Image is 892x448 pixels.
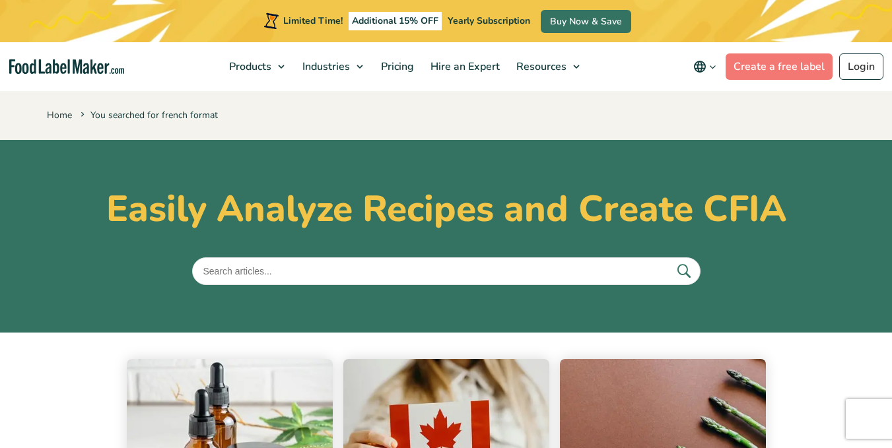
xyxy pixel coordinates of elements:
a: Create a free label [726,53,833,80]
input: Search articles... [192,257,701,285]
a: Resources [508,42,586,91]
span: Pricing [377,59,415,74]
a: Products [221,42,291,91]
a: Industries [294,42,370,91]
h1: Easily Analyze Recipes and Create CFIA [47,187,846,231]
a: Buy Now & Save [541,10,631,33]
span: Additional 15% OFF [349,12,442,30]
span: You searched for french format [78,109,218,121]
a: Home [47,109,72,121]
span: Industries [298,59,351,74]
span: Limited Time! [283,15,343,27]
span: Yearly Subscription [448,15,530,27]
span: Products [225,59,273,74]
span: Hire an Expert [427,59,501,74]
a: Login [839,53,883,80]
a: Hire an Expert [423,42,505,91]
a: Pricing [373,42,419,91]
span: Resources [512,59,568,74]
